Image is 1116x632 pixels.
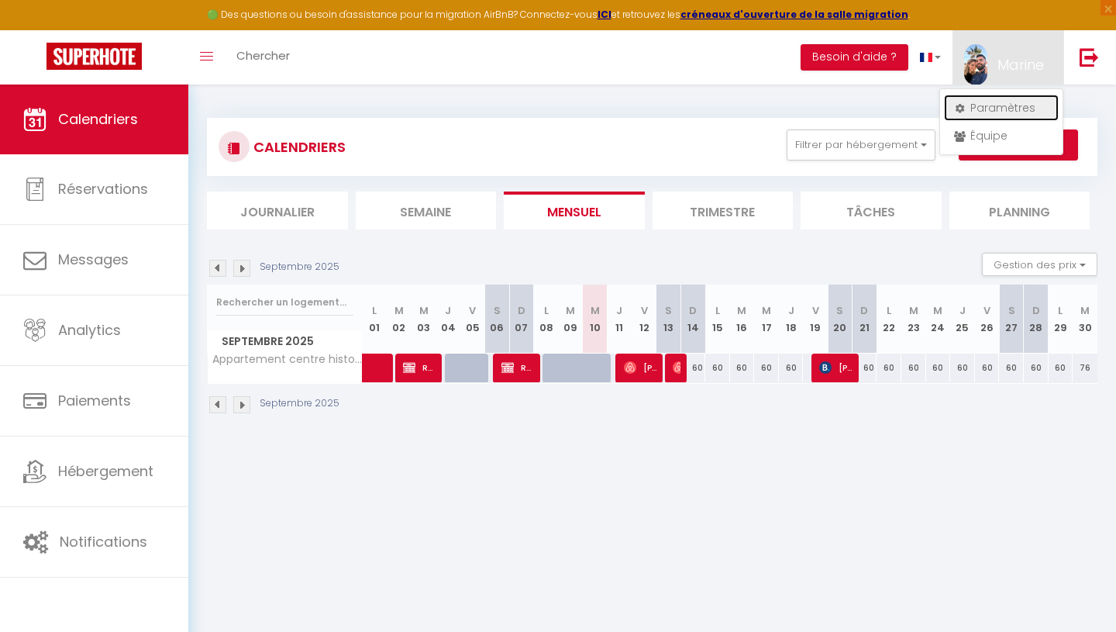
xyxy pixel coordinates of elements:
[933,303,942,318] abbr: M
[387,285,412,354] th: 02
[250,130,346,164] h3: CALENDRIERS
[598,8,611,21] strong: ICI
[1058,303,1063,318] abbr: L
[1080,47,1099,67] img: logout
[730,354,755,382] div: 60
[394,303,404,318] abbr: M
[754,354,779,382] div: 60
[877,285,901,354] th: 22
[260,260,339,275] p: Septembre 2025
[819,353,852,382] span: [PERSON_NAME]
[887,303,891,318] abbr: L
[949,192,1090,230] li: Planning
[1073,285,1097,354] th: 30
[207,192,348,230] li: Journalier
[356,192,497,230] li: Semaine
[680,354,705,382] div: 60
[544,303,549,318] abbr: L
[494,303,501,318] abbr: S
[762,303,771,318] abbr: M
[959,303,966,318] abbr: J
[909,303,918,318] abbr: M
[975,354,1000,382] div: 60
[208,330,362,353] span: Septembre 2025
[983,303,990,318] abbr: V
[445,303,451,318] abbr: J
[680,8,908,21] a: créneaux d'ouverture de la salle migration
[737,303,746,318] abbr: M
[997,55,1044,74] span: Marine
[1073,354,1097,382] div: 76
[787,130,935,161] button: Filtrer par hébergement
[801,44,908,71] button: Besoin d'aide ?
[363,285,387,354] th: 01
[583,285,608,354] th: 10
[225,30,301,85] a: Chercher
[952,30,1063,85] a: ... Marine
[803,285,828,354] th: 19
[812,303,819,318] abbr: V
[60,532,147,551] span: Notifications
[852,354,877,382] div: 60
[754,285,779,354] th: 17
[1032,303,1040,318] abbr: D
[877,354,901,382] div: 60
[730,285,755,354] th: 16
[641,303,648,318] abbr: V
[632,285,656,354] th: 12
[58,320,121,340] span: Analytics
[460,285,485,354] th: 05
[419,303,429,318] abbr: M
[469,303,476,318] abbr: V
[779,285,804,354] th: 18
[1049,354,1073,382] div: 60
[1008,303,1015,318] abbr: S
[828,285,852,354] th: 20
[788,303,794,318] abbr: J
[901,285,926,354] th: 23
[558,285,583,354] th: 09
[901,354,926,382] div: 60
[1080,303,1090,318] abbr: M
[12,6,59,53] button: Ouvrir le widget de chat LiveChat
[860,303,868,318] abbr: D
[975,285,1000,354] th: 26
[260,396,339,411] p: Septembre 2025
[236,47,290,64] span: Chercher
[705,354,730,382] div: 60
[624,353,657,382] span: [PERSON_NAME]
[950,285,975,354] th: 25
[999,285,1024,354] th: 27
[436,285,460,354] th: 04
[1049,285,1073,354] th: 29
[616,303,622,318] abbr: J
[673,353,681,382] span: [PERSON_NAME]
[412,285,436,354] th: 03
[1024,285,1049,354] th: 28
[982,253,1097,276] button: Gestion des prix
[852,285,877,354] th: 21
[372,303,377,318] abbr: L
[801,192,942,230] li: Tâches
[999,354,1024,382] div: 60
[566,303,575,318] abbr: M
[715,303,720,318] abbr: L
[534,285,559,354] th: 08
[964,44,987,85] img: ...
[210,354,365,365] span: Appartement centre historique
[656,285,681,354] th: 13
[46,43,142,70] img: Super Booking
[504,192,645,230] li: Mensuel
[608,285,632,354] th: 11
[591,303,600,318] abbr: M
[58,250,129,269] span: Messages
[501,353,535,382] span: Réservée [PERSON_NAME]
[705,285,730,354] th: 15
[779,354,804,382] div: 60
[926,285,951,354] th: 24
[944,123,1059,149] a: Équipe
[58,109,138,129] span: Calendriers
[950,354,975,382] div: 60
[836,303,843,318] abbr: S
